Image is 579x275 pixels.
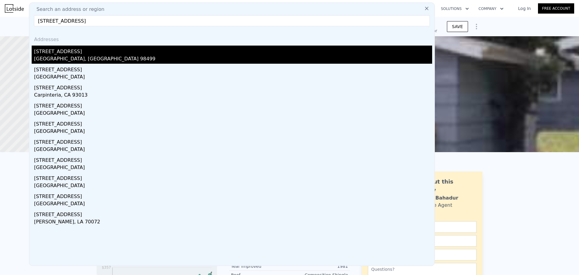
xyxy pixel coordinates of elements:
div: Off Market, last sold for [388,28,437,34]
div: [GEOGRAPHIC_DATA] [34,73,432,82]
a: Free Account [538,3,574,14]
div: [STREET_ADDRESS] [34,82,432,91]
div: [STREET_ADDRESS] [34,172,432,182]
div: [GEOGRAPHIC_DATA] [34,110,432,118]
div: [STREET_ADDRESS] [34,64,432,73]
img: Lotside [5,4,24,13]
div: [STREET_ADDRESS] [34,154,432,164]
div: 1981 [289,263,348,269]
div: [GEOGRAPHIC_DATA] [34,182,432,190]
div: Year Improved [231,263,289,269]
div: [GEOGRAPHIC_DATA] [34,164,432,172]
div: [STREET_ADDRESS] [34,100,432,110]
button: Show Options [470,21,482,33]
div: [GEOGRAPHIC_DATA] [34,128,432,136]
div: [PERSON_NAME], LA 70072 [34,218,432,227]
div: Siddhant Bahadur [409,194,458,202]
div: [GEOGRAPHIC_DATA] [34,200,432,209]
div: [GEOGRAPHIC_DATA] [34,146,432,154]
a: Log In [511,5,538,11]
div: [STREET_ADDRESS] [34,46,432,55]
button: Company [474,3,508,14]
div: [STREET_ADDRESS] [34,118,432,128]
input: Enter an address, city, region, neighborhood or zip code [34,15,430,26]
div: Ask about this property [409,177,476,194]
div: [STREET_ADDRESS] [34,136,432,146]
div: [GEOGRAPHIC_DATA], [GEOGRAPHIC_DATA] 98499 [34,55,432,64]
button: Solutions [436,3,474,14]
tspan: $357 [102,265,111,270]
div: Carpinteria, CA 93013 [34,91,432,100]
div: [STREET_ADDRESS] [34,190,432,200]
button: SAVE [447,21,468,32]
div: Addresses [32,31,432,46]
span: Search an address or region [32,6,104,13]
div: [STREET_ADDRESS] [34,209,432,218]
